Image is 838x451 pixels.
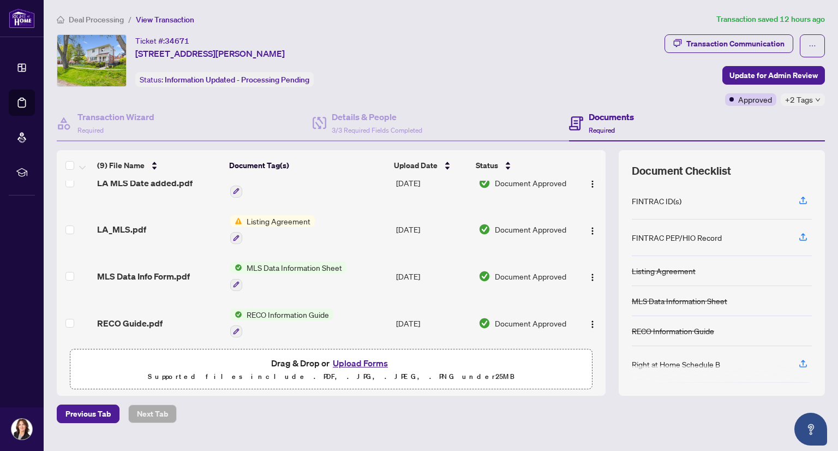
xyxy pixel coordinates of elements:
[230,308,333,338] button: Status IconRECO Information Guide
[589,126,615,134] span: Required
[230,168,315,198] button: Status IconListing Agreement
[632,232,722,244] div: FINTRAC PEP/HIO Record
[785,93,813,106] span: +2 Tags
[330,356,391,370] button: Upload Forms
[136,15,194,25] span: View Transaction
[809,42,816,50] span: ellipsis
[242,262,346,274] span: MLS Data Information Sheet
[332,126,422,134] span: 3/3 Required Fields Completed
[716,13,825,26] article: Transaction saved 12 hours ago
[69,15,124,25] span: Deal Processing
[478,223,490,235] img: Document Status
[230,308,242,321] img: Status Icon
[478,177,490,189] img: Document Status
[165,36,189,46] span: 34671
[57,35,126,86] img: IMG-W12145081_1.jpg
[815,97,821,103] span: down
[135,72,314,87] div: Status:
[632,325,714,337] div: RECO Information Guide
[128,405,177,423] button: Next Tab
[588,227,597,235] img: Logo
[632,358,720,370] div: Right at Home Schedule B
[392,159,474,206] td: [DATE]
[57,16,64,23] span: home
[392,253,474,300] td: [DATE]
[225,150,390,181] th: Document Tag(s)
[11,419,32,440] img: Profile Icon
[230,262,242,274] img: Status Icon
[584,314,601,332] button: Logo
[495,177,566,189] span: Document Approved
[97,223,146,236] span: LA_MLS.pdf
[242,215,315,227] span: Listing Agreement
[392,300,474,347] td: [DATE]
[588,320,597,329] img: Logo
[632,163,731,179] span: Document Checklist
[97,159,145,171] span: (9) File Name
[632,265,696,277] div: Listing Agreement
[128,13,131,26] li: /
[230,215,315,245] button: Status IconListing Agreement
[738,93,772,105] span: Approved
[242,308,333,321] span: RECO Information Guide
[57,405,119,423] button: Previous Tab
[588,273,597,282] img: Logo
[332,110,422,123] h4: Details & People
[478,270,490,282] img: Document Status
[686,35,785,52] div: Transaction Communication
[584,174,601,192] button: Logo
[135,47,285,60] span: [STREET_ADDRESS][PERSON_NAME]
[97,176,193,189] span: LA MLS Date added.pdf
[495,317,566,329] span: Document Approved
[632,295,727,307] div: MLS Data Information Sheet
[665,34,793,53] button: Transaction Communication
[584,221,601,238] button: Logo
[390,150,471,181] th: Upload Date
[77,126,104,134] span: Required
[588,180,597,188] img: Logo
[271,356,391,370] span: Drag & Drop or
[722,66,825,85] button: Update for Admin Review
[97,317,163,330] span: RECO Guide.pdf
[729,67,818,84] span: Update for Admin Review
[97,270,190,283] span: MLS Data Info Form.pdf
[230,215,242,227] img: Status Icon
[478,317,490,329] img: Document Status
[77,110,154,123] h4: Transaction Wizard
[794,413,827,446] button: Open asap
[65,405,111,423] span: Previous Tab
[165,75,309,85] span: Information Updated - Processing Pending
[476,159,498,171] span: Status
[495,223,566,235] span: Document Approved
[394,159,438,171] span: Upload Date
[495,270,566,282] span: Document Approved
[392,206,474,253] td: [DATE]
[9,8,35,28] img: logo
[589,110,634,123] h4: Documents
[632,195,681,207] div: FINTRAC ID(s)
[93,150,225,181] th: (9) File Name
[230,262,346,291] button: Status IconMLS Data Information Sheet
[584,268,601,285] button: Logo
[135,34,189,47] div: Ticket #:
[471,150,573,181] th: Status
[70,349,592,390] span: Drag & Drop orUpload FormsSupported files include .PDF, .JPG, .JPEG, .PNG under25MB
[77,370,585,383] p: Supported files include .PDF, .JPG, .JPEG, .PNG under 25 MB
